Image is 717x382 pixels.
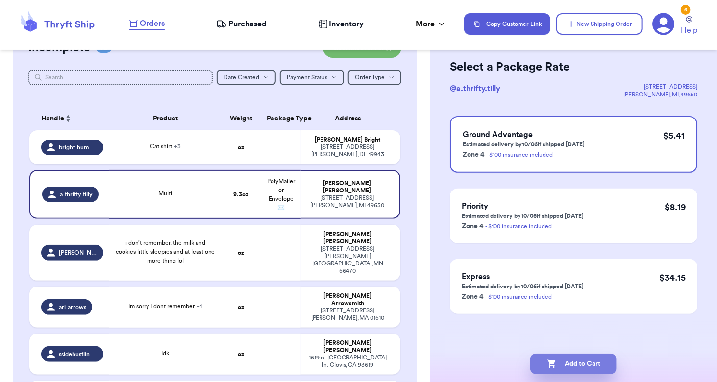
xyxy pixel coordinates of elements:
[665,200,686,214] p: $ 8.19
[109,107,221,130] th: Product
[462,273,490,281] span: Express
[238,144,244,150] strong: oz
[319,18,364,30] a: Inventory
[261,107,301,130] th: Package Type
[59,143,98,151] span: bright.humble.thrift
[59,350,98,358] span: ssidehustlin90smama
[59,249,98,257] span: [PERSON_NAME].[PERSON_NAME].treasures
[307,194,388,209] div: [STREET_ADDRESS] [PERSON_NAME] , MI 49650
[348,70,401,85] button: Order Type
[140,18,165,29] span: Orders
[462,212,584,220] p: Estimated delivery by 10/06 if shipped [DATE]
[128,303,202,309] span: Im sorry I dont remember
[486,152,553,158] a: - $100 insurance included
[355,74,385,80] span: Order Type
[280,70,344,85] button: Payment Status
[464,13,550,35] button: Copy Customer Link
[60,191,93,198] span: a.thrifty.tilly
[59,303,86,311] span: ari.arrows
[41,114,64,124] span: Handle
[416,18,446,30] div: More
[238,304,244,310] strong: oz
[307,231,389,245] div: [PERSON_NAME] [PERSON_NAME]
[197,303,202,309] span: + 1
[307,307,389,322] div: [STREET_ADDRESS] [PERSON_NAME] , MA 01510
[659,271,686,285] p: $ 34.15
[129,18,165,30] a: Orders
[223,74,259,80] span: Date Created
[463,151,484,158] span: Zone 4
[450,59,697,75] h2: Select a Package Rate
[462,293,483,300] span: Zone 4
[307,143,389,158] div: [STREET_ADDRESS] [PERSON_NAME] , DE 19943
[450,85,500,93] span: @ a.thrifty.tilly
[221,107,261,130] th: Weight
[228,18,267,30] span: Purchased
[652,13,675,35] a: 6
[463,141,585,148] p: Estimated delivery by 10/06 if shipped [DATE]
[663,129,685,143] p: $ 5.41
[307,339,389,354] div: [PERSON_NAME] [PERSON_NAME]
[216,18,267,30] a: Purchased
[307,245,389,275] div: [STREET_ADDRESS][PERSON_NAME] [GEOGRAPHIC_DATA] , MN 56470
[329,18,364,30] span: Inventory
[217,70,276,85] button: Date Created
[462,223,483,230] span: Zone 4
[556,13,643,35] button: New Shipping Order
[307,180,388,194] div: [PERSON_NAME] [PERSON_NAME]
[267,178,295,211] span: PolyMailer or Envelope ✉️
[681,5,691,15] div: 6
[681,24,697,36] span: Help
[233,191,248,197] strong: 9.3 oz
[174,143,181,149] span: + 3
[28,70,213,85] input: Search
[150,143,181,149] span: Cat shirt
[623,83,697,91] div: [STREET_ADDRESS]
[301,107,401,130] th: Address
[530,354,617,374] button: Add to Cart
[681,16,697,36] a: Help
[238,351,244,357] strong: oz
[462,202,488,210] span: Priority
[463,131,533,139] span: Ground Advantage
[161,350,169,356] span: Idk
[287,74,327,80] span: Payment Status
[307,354,389,369] div: 1619 n. [GEOGRAPHIC_DATA] ln. Clovis , CA 93619
[485,223,552,229] a: - $100 insurance included
[307,292,389,307] div: [PERSON_NAME] Arrowsmith
[158,191,172,196] span: Multi
[485,294,552,300] a: - $100 insurance included
[307,136,389,143] div: [PERSON_NAME] Bright
[238,250,244,256] strong: oz
[64,113,72,124] button: Sort ascending
[462,283,584,290] p: Estimated delivery by 10/06 if shipped [DATE]
[623,91,697,98] div: [PERSON_NAME] , MI , 49650
[116,240,215,263] span: i don’t remember. the milk and cookies little sleepies and at least one more thing lol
